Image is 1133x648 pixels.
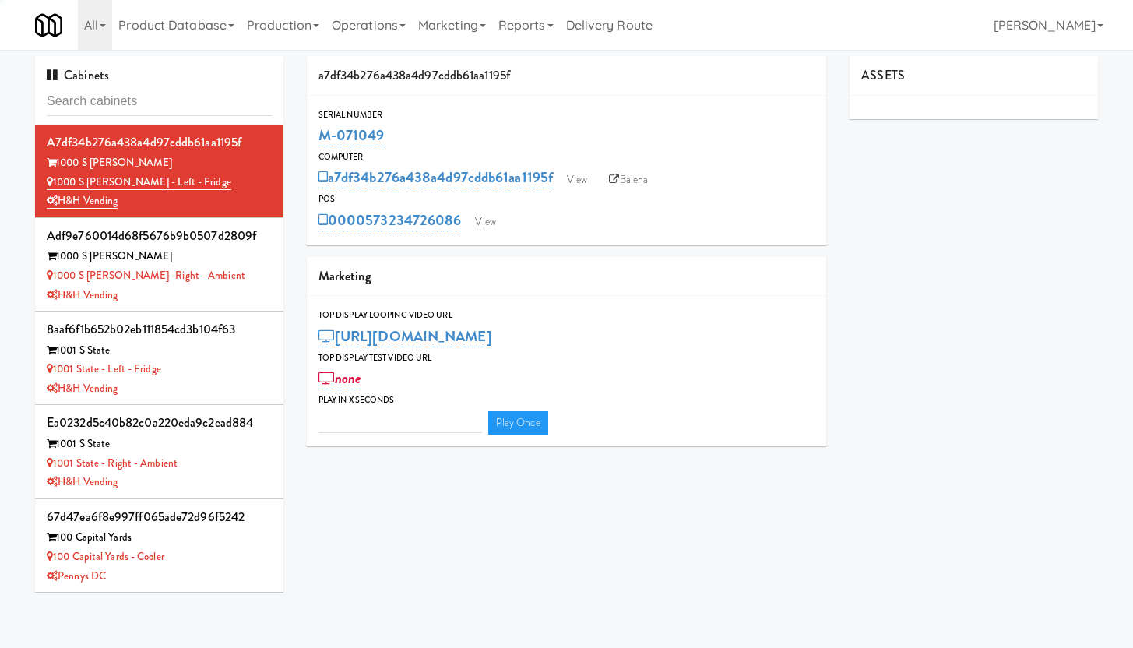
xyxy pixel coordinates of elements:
[318,167,553,188] a: a7df34b276a438a4d97cddb61aa1195f
[47,381,118,396] a: H&H Vending
[47,268,245,283] a: 1000 S [PERSON_NAME] -Right - Ambient
[47,361,161,376] a: 1001 State - Left - Fridge
[47,569,106,583] a: Pennys DC
[35,218,283,312] li: adf9e760014d68f5676b9b0507d2809f1000 S [PERSON_NAME] 1000 S [PERSON_NAME] -Right - AmbientH&H Ven...
[47,131,272,154] div: a7df34b276a438a4d97cddb61aa1195f
[47,435,272,454] div: 1001 S State
[318,368,361,389] a: none
[35,12,62,39] img: Micromart
[318,210,462,231] a: 0000573234726086
[47,341,272,361] div: 1001 S State
[318,326,492,347] a: [URL][DOMAIN_NAME]
[47,528,272,548] div: 100 Capital Yards
[47,549,164,564] a: 100 Capital Yards - Cooler
[318,350,815,366] div: Top Display Test Video Url
[47,247,272,266] div: 1000 S [PERSON_NAME]
[35,125,283,218] li: a7df34b276a438a4d97cddb61aa1195f1000 S [PERSON_NAME] 1000 S [PERSON_NAME] - Left - FridgeH&H Vending
[467,210,503,234] a: View
[47,287,118,302] a: H&H Vending
[47,505,272,529] div: 67d47ea6f8e997ff065ade72d96f5242
[47,174,231,190] a: 1000 S [PERSON_NAME] - Left - Fridge
[47,456,178,470] a: 1001 State - Right - Ambient
[47,193,118,209] a: H&H Vending
[47,66,109,84] span: Cabinets
[318,308,815,323] div: Top Display Looping Video Url
[318,192,815,207] div: POS
[47,87,272,116] input: Search cabinets
[35,405,283,498] li: ea0232d5c40b82c0a220eda9c2ead8841001 S State 1001 State - Right - AmbientH&H Vending
[318,267,371,285] span: Marketing
[318,107,815,123] div: Serial Number
[318,150,815,165] div: Computer
[47,153,272,173] div: 1000 S [PERSON_NAME]
[601,168,656,192] a: Balena
[488,411,548,435] a: Play Once
[307,56,827,96] div: a7df34b276a438a4d97cddb61aa1195f
[318,125,385,146] a: M-071049
[47,318,272,341] div: 8aaf6f1b652b02eb111854cd3b104f63
[35,499,283,593] li: 67d47ea6f8e997ff065ade72d96f5242100 Capital Yards 100 Capital Yards - CoolerPennys DC
[559,168,595,192] a: View
[47,474,118,489] a: H&H Vending
[318,393,815,408] div: Play in X seconds
[861,66,905,84] span: ASSETS
[47,411,272,435] div: ea0232d5c40b82c0a220eda9c2ead884
[35,312,283,405] li: 8aaf6f1b652b02eb111854cd3b104f631001 S State 1001 State - Left - FridgeH&H Vending
[47,224,272,248] div: adf9e760014d68f5676b9b0507d2809f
